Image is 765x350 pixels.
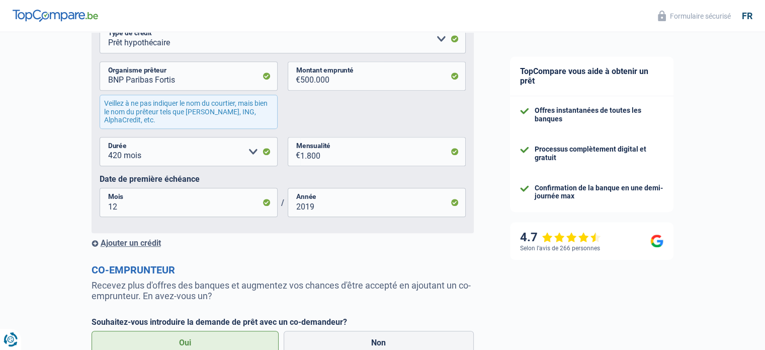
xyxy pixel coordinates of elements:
input: AAAA [288,188,466,217]
h2: Co-emprunteur [92,264,474,276]
div: Veillez à ne pas indiquer le nom du courtier, mais bien le nom du prêteur tels que [PERSON_NAME],... [100,95,278,129]
div: Processus complètement digital et gratuit [535,145,663,162]
button: Formulaire sécurisé [652,8,737,24]
span: / [278,198,288,207]
div: Selon l’avis de 266 personnes [520,245,600,252]
input: MM [100,188,278,217]
span: € [288,137,300,166]
span: € [288,61,300,91]
label: Date de première échéance [100,174,466,184]
img: TopCompare Logo [13,10,98,22]
p: Recevez plus d'offres des banques et augmentez vos chances d'être accepté en ajoutant un co-empru... [92,280,474,301]
div: Offres instantanées de toutes les banques [535,106,663,123]
div: 4.7 [520,230,601,245]
div: TopCompare vous aide à obtenir un prêt [510,56,673,96]
label: Souhaitez-vous introduire la demande de prêt avec un co-demandeur? [92,317,474,327]
div: Confirmation de la banque en une demi-journée max [535,184,663,201]
div: fr [742,11,752,22]
div: Ajouter un crédit [92,238,474,248]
